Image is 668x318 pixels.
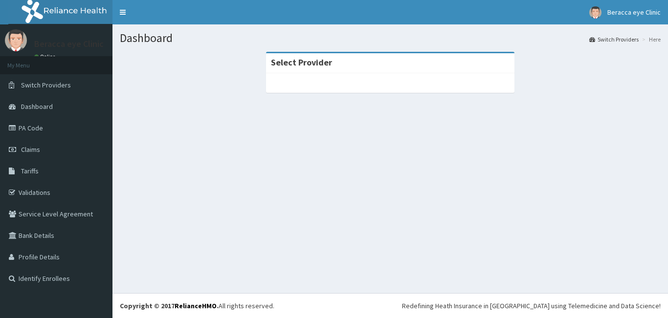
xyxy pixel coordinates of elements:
li: Here [640,35,661,43]
p: Beracca eye Clinic [34,40,104,48]
span: Switch Providers [21,81,71,89]
span: Beracca eye Clinic [607,8,661,17]
strong: Select Provider [271,57,332,68]
img: User Image [589,6,601,19]
img: User Image [5,29,27,51]
a: RelianceHMO [175,301,217,310]
footer: All rights reserved. [112,293,668,318]
a: Switch Providers [589,35,639,43]
span: Dashboard [21,102,53,111]
div: Redefining Heath Insurance in [GEOGRAPHIC_DATA] using Telemedicine and Data Science! [402,301,661,311]
strong: Copyright © 2017 . [120,301,219,310]
a: Online [34,53,58,60]
span: Claims [21,145,40,154]
h1: Dashboard [120,32,661,44]
span: Tariffs [21,167,39,175]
